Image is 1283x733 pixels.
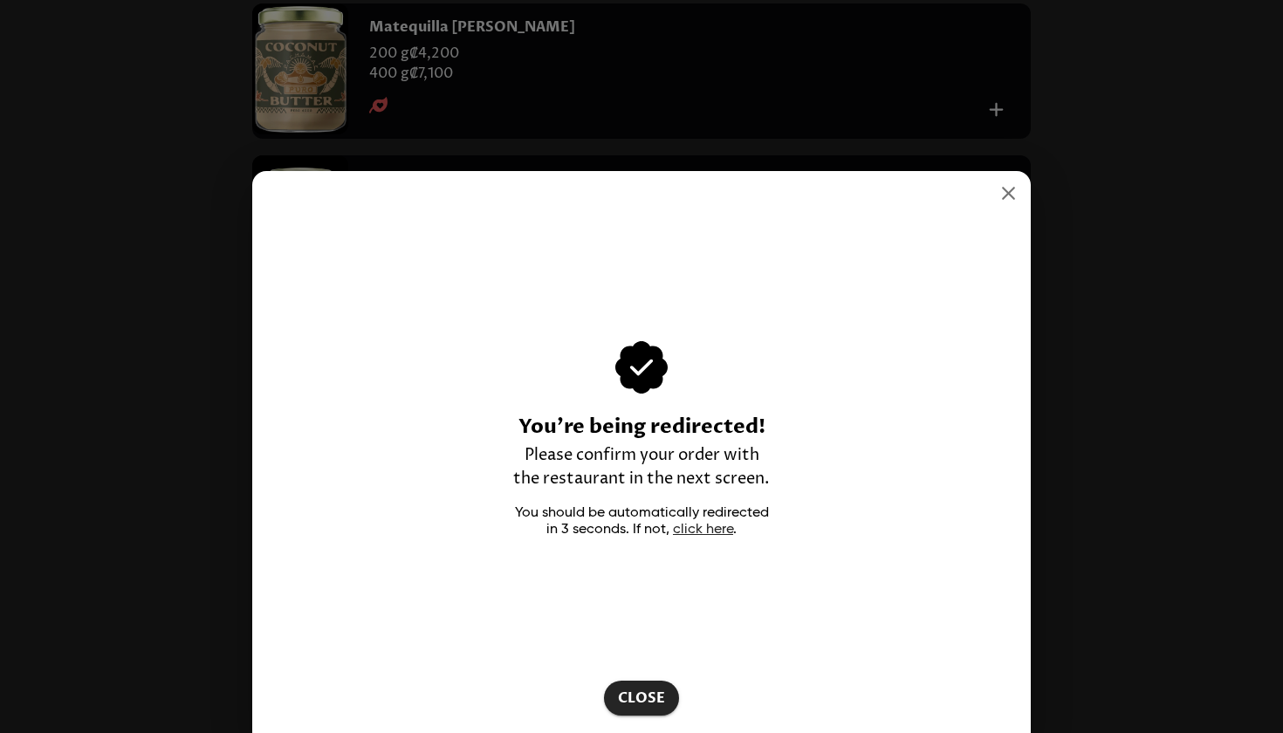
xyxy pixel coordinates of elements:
[604,681,679,716] button: Close
[673,523,733,537] a: click here
[511,505,772,538] div: You should be automatically redirected in 3 seconds. If not , .
[511,443,772,491] p: Please confirm your order with the restaurant in the next screen .
[518,411,765,443] h6: You’re being redirected!
[618,686,665,710] span: Close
